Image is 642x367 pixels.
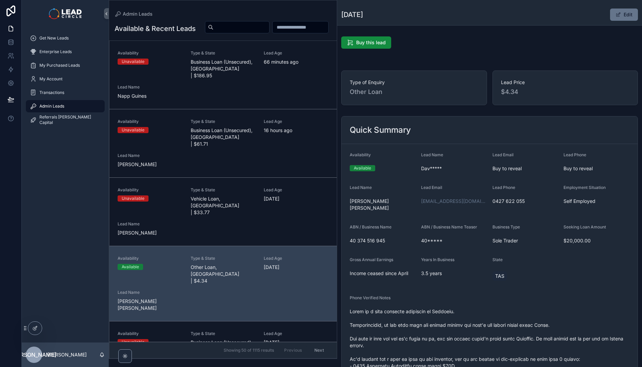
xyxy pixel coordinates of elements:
[39,35,69,41] span: Get New Leads
[264,339,329,346] span: [DATE]
[563,224,606,229] span: Seeking Loan Amount
[26,59,105,71] a: My Purchased Leads
[350,87,479,97] span: Other Loan
[501,79,630,86] span: Lead Price
[264,119,329,124] span: Lead Age
[118,298,183,312] span: [PERSON_NAME] [PERSON_NAME]
[341,36,391,49] button: Buy this lead
[118,187,183,193] span: Availability
[118,93,183,99] span: Napp Guines
[118,229,183,236] span: [PERSON_NAME]
[48,351,87,358] p: [PERSON_NAME]
[118,256,183,261] span: Availability
[191,50,256,56] span: Type & State
[49,8,81,19] img: App logo
[39,63,80,68] span: My Purchased Leads
[264,331,329,336] span: Lead Age
[191,119,256,124] span: Type & State
[421,257,454,262] span: Years In Business
[563,165,629,172] span: Buy to reveal
[12,351,56,359] span: [PERSON_NAME]
[118,84,183,90] span: Lead Name
[118,290,183,295] span: Lead Name
[492,237,558,244] span: Sole Trader
[191,187,256,193] span: Type & State
[310,345,329,355] button: Next
[492,165,558,172] span: Buy to reveal
[563,185,606,190] span: Employment Situation
[39,49,72,54] span: Enterprise Leads
[191,339,256,360] span: Business Loan (Unsecured), [GEOGRAPHIC_DATA] | $49.14
[563,237,629,244] span: $20,000.00
[191,256,256,261] span: Type & State
[495,273,504,280] span: TAS
[610,9,638,21] button: Edit
[421,198,487,205] a: [EMAIL_ADDRESS][DOMAIN_NAME]
[123,11,153,17] span: Admin Leads
[350,125,411,135] h2: Quick Summary
[501,87,630,97] span: $4.34
[191,195,256,216] span: Vehicle Loan, [GEOGRAPHIC_DATA] | $33.77
[421,224,477,229] span: ABN / Business Name Teaser
[39,76,63,82] span: My Account
[224,348,274,353] span: Showing 50 of 1115 results
[350,224,392,229] span: ABN / Business Name
[109,246,337,321] a: AvailabilityAvailableType & StateOther Loan, [GEOGRAPHIC_DATA] | $4.34Lead Age[DATE]Lead Name[PER...
[26,86,105,99] a: Transactions
[118,221,183,227] span: Lead Name
[264,59,329,65] span: 66 minutes ago
[109,177,337,246] a: AvailabilityUnavailableType & StateVehicle Loan, [GEOGRAPHIC_DATA] | $33.77Lead Age[DATE]Lead Nam...
[492,152,514,157] span: Lead Email
[118,119,183,124] span: Availability
[421,270,487,277] span: 3.5 years
[350,257,393,262] span: Gross Annual Earnings
[264,50,329,56] span: Lead Age
[492,185,515,190] span: Lead Phone
[264,127,329,134] span: 16 hours ago
[26,32,105,44] a: Get New Leads
[26,46,105,58] a: Enterprise Leads
[356,39,386,46] span: Buy this lead
[115,24,196,33] h1: Available & Recent Leads
[191,59,256,79] span: Business Loan (Unsecured), [GEOGRAPHIC_DATA] | $186.95
[350,198,416,211] span: [PERSON_NAME] [PERSON_NAME]
[492,198,558,205] span: 0427 622 055
[421,152,443,157] span: Lead Name
[492,257,503,262] span: State
[264,195,329,202] span: [DATE]
[191,264,256,284] span: Other Loan, [GEOGRAPHIC_DATA] | $4.34
[118,153,183,158] span: Lead Name
[191,331,256,336] span: Type & State
[354,165,371,171] div: Available
[26,73,105,85] a: My Account
[264,264,329,271] span: [DATE]
[350,185,372,190] span: Lead Name
[118,161,183,168] span: [PERSON_NAME]
[118,50,183,56] span: Availability
[22,27,109,135] div: scrollable content
[563,198,629,205] span: Self Employed
[109,41,337,109] a: AvailabilityUnavailableType & StateBusiness Loan (Unsecured), [GEOGRAPHIC_DATA] | $186.95Lead Age...
[39,90,64,95] span: Transactions
[39,103,64,109] span: Admin Leads
[122,195,144,202] div: Unavailable
[26,100,105,112] a: Admin Leads
[341,10,363,19] h1: [DATE]
[563,152,586,157] span: Lead Phone
[39,114,98,125] span: Referrals [PERSON_NAME] Capital
[118,331,183,336] span: Availability
[122,127,144,133] div: Unavailable
[350,270,416,277] span: Income ceased since April
[350,152,371,157] span: Availability
[109,109,337,177] a: AvailabilityUnavailableType & StateBusiness Loan (Unsecured), [GEOGRAPHIC_DATA] | $61.71Lead Age1...
[122,264,139,270] div: Available
[115,11,153,17] a: Admin Leads
[191,127,256,147] span: Business Loan (Unsecured), [GEOGRAPHIC_DATA] | $61.71
[350,237,416,244] span: 40 374 516 945
[26,114,105,126] a: Referrals [PERSON_NAME] Capital
[122,339,144,345] div: Unavailable
[264,256,329,261] span: Lead Age
[350,295,391,300] span: Phone Verified Notes
[350,79,479,86] span: Type of Enquiry
[264,187,329,193] span: Lead Age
